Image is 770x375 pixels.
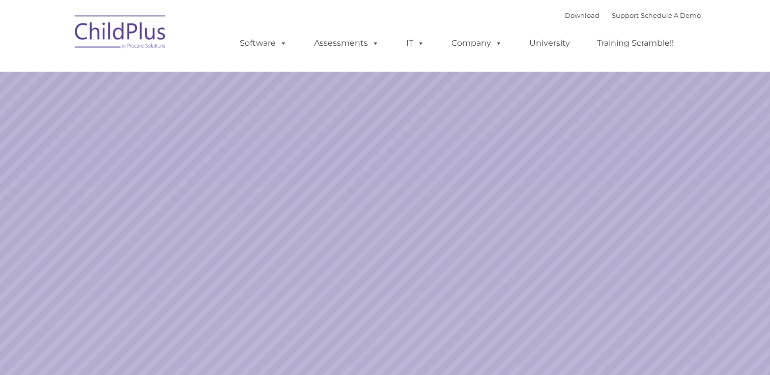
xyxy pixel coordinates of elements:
a: University [519,33,580,53]
a: Training Scramble!! [587,33,684,53]
a: Support [612,11,639,19]
a: Software [230,33,297,53]
a: Download [565,11,600,19]
a: Assessments [304,33,389,53]
a: Company [441,33,512,53]
a: IT [396,33,435,53]
img: ChildPlus by Procare Solutions [70,8,172,59]
font: | [565,11,701,19]
a: Schedule A Demo [641,11,701,19]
